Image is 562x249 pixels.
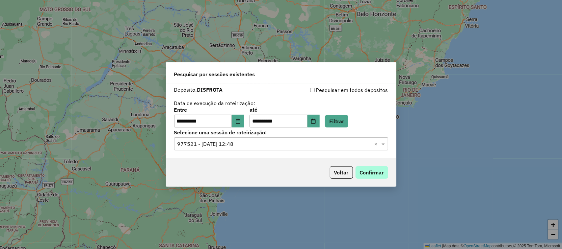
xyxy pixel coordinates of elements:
span: Clear all [374,140,380,148]
button: Choose Date [232,115,244,128]
button: Confirmar [356,166,388,179]
strong: DISFROTA [197,86,223,93]
label: Depósito: [174,86,223,94]
button: Choose Date [308,115,320,128]
button: Voltar [330,166,353,179]
label: Selecione uma sessão de roteirização: [174,128,388,136]
div: Pesquisar em todos depósitos [281,86,388,94]
button: Filtrar [325,115,348,127]
label: Entre [174,106,244,114]
label: Data de execução da roteirização: [174,99,255,107]
label: até [250,106,320,114]
span: Pesquisar por sessões existentes [174,70,255,78]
